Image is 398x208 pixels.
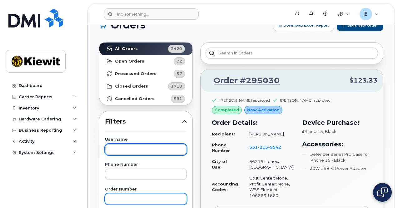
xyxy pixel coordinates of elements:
[105,187,187,191] label: Order Number
[115,84,148,89] strong: Closed Orders
[280,98,331,103] div: [PERSON_NAME] approved
[212,159,227,170] strong: City of Use:
[249,145,289,150] a: 5312159542
[174,96,182,102] span: 581
[212,181,238,192] strong: Accounting Codes:
[244,173,295,201] td: Cost Center: None, Profit Center: None, WBS Element: 106263.1860
[105,117,182,126] span: Filters
[177,58,182,64] span: 72
[99,93,192,105] a: Cancelled Orders581
[105,163,187,167] label: Phone Number
[258,145,268,150] span: 215
[323,129,336,134] span: , Black
[212,131,235,136] strong: Recipient:
[244,156,295,173] td: 66215 (Lenexa, [GEOGRAPHIC_DATA])
[247,107,280,113] span: New Activation
[111,20,146,30] span: Orders
[115,59,144,64] strong: Open Orders
[115,46,138,51] strong: All Orders
[115,96,155,101] strong: Cancelled Orders
[355,8,383,20] div: Emilio.Gutierrez
[302,151,372,163] li: Defender Series Pro Case for iPhone 15 - Black
[99,68,192,80] a: Processed Orders57
[104,8,199,20] input: Find something...
[215,107,239,113] span: completed
[171,83,182,89] span: 1710
[206,48,378,59] input: Search in orders
[273,19,334,31] button: Download Excel Report
[302,165,372,171] li: 20W USB-C Power Adapter
[377,187,388,197] img: Open chat
[99,80,192,93] a: Closed Orders1710
[337,19,383,31] button: Start New Order
[99,55,192,68] a: Open Orders72
[364,10,367,18] span: E
[212,118,295,127] h3: Order Details:
[302,118,372,127] h3: Device Purchase:
[350,76,377,85] span: $123.33
[177,71,182,77] span: 57
[115,71,157,76] strong: Processed Orders
[302,129,323,134] span: iPhone 15
[212,142,230,153] strong: Phone Number
[171,46,182,52] span: 2420
[334,8,354,20] div: Quicklinks
[302,140,372,149] h3: Accessories:
[244,129,295,140] td: [PERSON_NAME]
[268,145,281,150] span: 9542
[206,75,280,86] a: Order #295030
[249,145,281,150] span: 531
[99,43,192,55] a: All Orders2420
[219,98,270,103] div: [PERSON_NAME] approved
[105,138,187,142] label: Username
